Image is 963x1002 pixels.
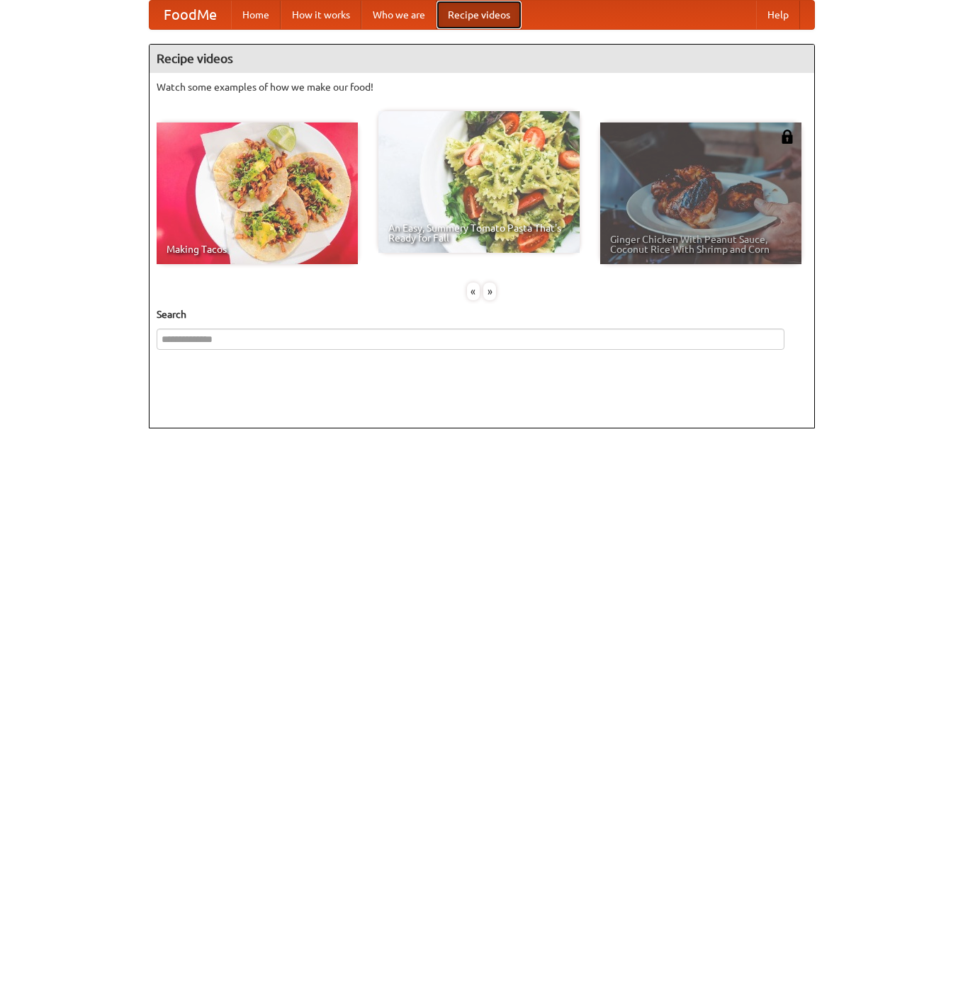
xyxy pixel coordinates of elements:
a: Who we are [361,1,437,29]
a: How it works [281,1,361,29]
a: Recipe videos [437,1,522,29]
a: Help [756,1,800,29]
span: An Easy, Summery Tomato Pasta That's Ready for Fall [388,223,570,243]
div: « [467,283,480,300]
h5: Search [157,307,807,321]
img: 483408.png [780,130,794,144]
a: Making Tacos [157,123,358,264]
a: FoodMe [150,1,231,29]
p: Watch some examples of how we make our food! [157,80,807,94]
h4: Recipe videos [150,45,814,73]
a: An Easy, Summery Tomato Pasta That's Ready for Fall [378,111,580,253]
span: Making Tacos [167,244,348,254]
a: Home [231,1,281,29]
div: » [483,283,496,300]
